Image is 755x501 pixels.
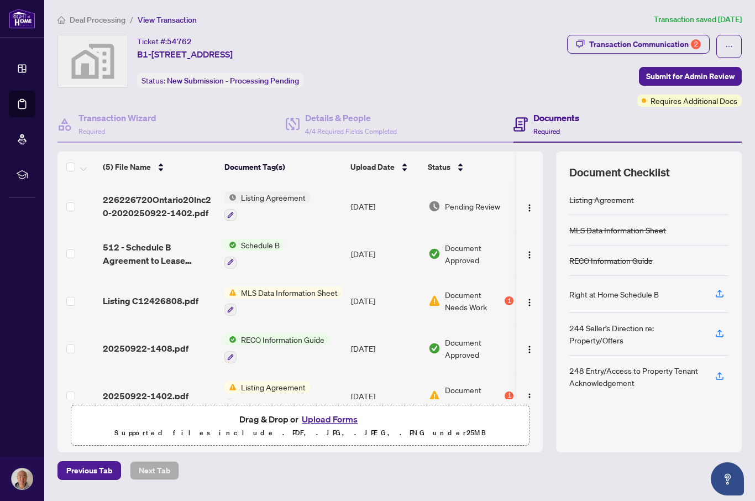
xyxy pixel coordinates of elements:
div: Transaction Communication [589,35,701,53]
div: Listing Agreement [569,194,634,206]
span: Document Approved [445,242,513,266]
span: Pending Review [445,200,500,212]
img: Status Icon [224,286,237,299]
span: MLS Data Information Sheet [237,286,342,299]
button: Status IconSchedule B [224,239,284,269]
div: 248 Entry/Access to Property Tenant Acknowledgement [569,364,702,389]
button: Logo [521,340,538,357]
span: home [57,16,65,24]
span: 54762 [167,36,192,46]
span: Document Checklist [569,165,670,180]
span: 20250922-1402.pdf [103,389,188,403]
img: Document Status [428,295,441,307]
div: 2 [691,39,701,49]
span: 512 - Schedule B Agreement to Lease Commercial.pdf [103,241,216,267]
span: Requires Additional Docs [651,95,737,107]
span: Listing Agreement [237,381,310,393]
img: Status Icon [224,381,237,393]
h4: Documents [533,111,579,124]
span: Upload Date [350,161,395,173]
span: Status [428,161,450,173]
img: Document Status [428,248,441,260]
button: Next Tab [130,461,179,480]
span: ellipsis [725,43,733,50]
p: Supported files include .PDF, .JPG, .JPEG, .PNG under 25 MB [78,426,522,440]
img: Document Status [428,200,441,212]
div: 244 Seller’s Direction re: Property/Offers [569,322,702,346]
th: Upload Date [346,152,423,182]
th: Document Tag(s) [220,152,346,182]
span: Deal Processing [70,15,125,25]
span: RECO Information Guide [237,333,329,346]
img: Logo [525,345,534,354]
span: Required [78,127,105,135]
span: (5) File Name [103,161,151,173]
article: Transaction saved [DATE] [654,13,742,26]
span: Submit for Admin Review [646,67,735,85]
button: Previous Tab [57,461,121,480]
th: (5) File Name [98,152,220,182]
span: Document Approved [445,336,513,361]
img: Document Status [428,390,441,402]
button: Open asap [711,462,744,495]
img: Logo [525,203,534,212]
img: Status Icon [224,239,237,251]
span: New Submission - Processing Pending [167,76,299,86]
span: Drag & Drop or [239,412,361,426]
div: Ticket #: [137,35,192,48]
img: logo [9,8,35,29]
td: [DATE] [347,182,424,230]
span: Document Needs Work [445,289,502,313]
img: Logo [525,251,534,259]
span: View Transaction [138,15,197,25]
img: Logo [525,393,534,401]
div: 1 [505,392,513,400]
button: Submit for Admin Review [639,67,742,86]
button: Logo [521,387,538,405]
button: Logo [521,292,538,310]
div: Right at Home Schedule B [569,288,659,300]
button: Transaction Communication2 [567,35,710,54]
img: Logo [525,298,534,307]
div: MLS Data Information Sheet [569,224,666,236]
li: / [130,13,133,26]
th: Status [423,152,517,182]
span: 20250922-1408.pdf [103,342,188,355]
span: 226226720Ontario20Inc20-2020250922-1402.pdf [103,193,216,220]
span: Document Needs Work [445,384,502,408]
span: Listing C12426808.pdf [103,294,198,307]
td: [DATE] [347,278,424,325]
div: RECO Information Guide [569,254,653,267]
span: Previous Tab [66,462,112,479]
span: Schedule B [237,239,284,251]
img: svg%3e [58,35,128,87]
div: 1 [505,296,513,305]
button: Upload Forms [298,412,361,426]
button: Status IconListing Agreement [224,191,310,221]
div: Status: [137,73,303,88]
h4: Details & People [305,111,397,124]
button: Status IconMLS Data Information Sheet [224,286,342,316]
h4: Transaction Wizard [78,111,156,124]
button: Status IconRECO Information Guide [224,333,329,363]
span: Listing Agreement [237,191,310,203]
img: Profile Icon [12,468,33,489]
img: Status Icon [224,333,237,346]
td: [DATE] [347,372,424,420]
span: B1-[STREET_ADDRESS] [137,48,233,61]
button: Logo [521,245,538,263]
span: 4/4 Required Fields Completed [305,127,397,135]
img: Status Icon [224,191,237,203]
td: [DATE] [347,230,424,278]
button: Status IconListing Agreement [224,381,310,411]
td: [DATE] [347,325,424,372]
span: Required [533,127,560,135]
img: Document Status [428,342,441,354]
button: Logo [521,197,538,215]
span: Drag & Drop orUpload FormsSupported files include .PDF, .JPG, .JPEG, .PNG under25MB [71,405,529,446]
